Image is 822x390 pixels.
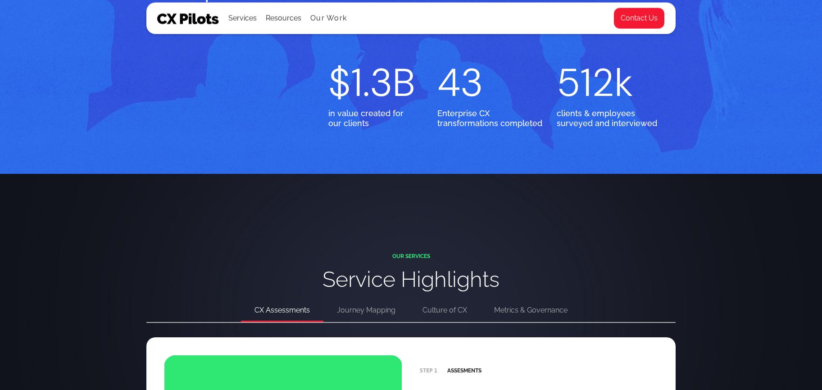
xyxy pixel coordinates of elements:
[228,3,257,33] div: Services
[254,304,310,317] div: CX Assessments
[420,367,481,374] div: Assesments
[613,7,665,29] a: Contact Us
[337,304,395,317] div: Journey Mapping
[557,109,658,128] div: clients & employees surveyed and interviewed
[420,367,433,374] code: step
[434,367,447,374] code: 1
[266,12,301,24] div: Resources
[437,109,543,128] div: Enterprise CX transformations completed
[422,304,467,317] div: Culture of CX
[494,304,568,317] div: Metrics & Governance
[437,62,483,104] h4: 43
[328,62,415,104] h4: $1.3B
[328,109,417,128] div: in value created for our clients
[282,267,540,292] h3: Service Highlights
[228,12,257,24] div: Services
[557,62,633,104] h4: 512k
[392,253,430,259] div: OUR SERVICES
[266,3,301,33] div: Resources
[310,14,347,22] a: Our Work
